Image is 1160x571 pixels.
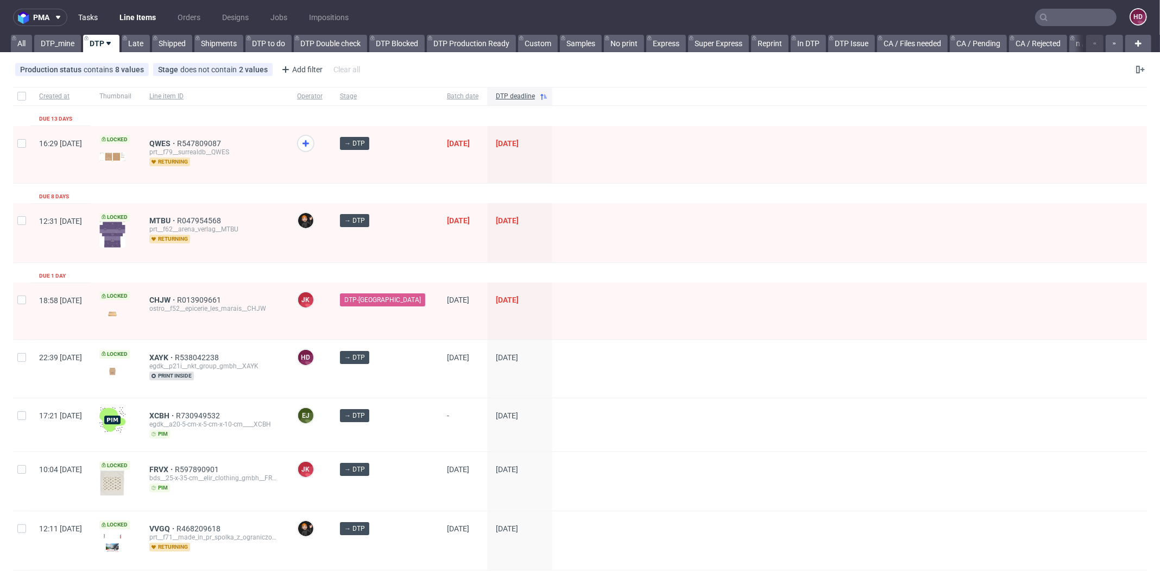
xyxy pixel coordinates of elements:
div: Clear all [331,62,362,77]
a: CA / Files needed [877,35,948,52]
span: returning [149,235,190,243]
span: [DATE] [447,296,469,304]
a: MTBU [149,216,177,225]
a: R468209618 [176,524,223,533]
span: Locked [99,135,130,144]
span: DTP deadline [496,92,535,101]
span: Thumbnail [99,92,132,101]
figcaption: HD [298,350,313,365]
span: Locked [99,213,130,222]
span: Batch date [447,92,478,101]
span: returning [149,158,190,166]
figcaption: EJ [298,408,313,423]
a: R730949532 [176,411,222,420]
a: Reprint [751,35,789,52]
a: No print [604,35,644,52]
img: logo [18,11,33,24]
span: Locked [99,520,130,529]
a: QWES [149,139,177,148]
a: Shipped [152,35,192,52]
img: version_two_editor_design.png [99,152,125,161]
span: [DATE] [447,139,470,148]
div: egdk__p21i__nkt_group_gmbh__XAYK [149,362,280,371]
a: XCBH [149,411,176,420]
img: version_two_editor_design.png [99,222,125,248]
a: Designs [216,9,255,26]
span: [DATE] [447,353,469,362]
div: bds__25-x-35-cm__elir_clothing_gmbh__FRVX [149,474,280,482]
span: - [447,411,478,438]
span: Operator [297,92,323,101]
span: [DATE] [496,411,518,420]
a: In DTP [791,35,826,52]
a: Custom [518,35,558,52]
a: Late [122,35,150,52]
span: Stage [340,92,430,101]
div: Due 13 days [39,115,72,123]
span: Locked [99,461,130,470]
span: R013909661 [177,296,223,304]
a: DTP [83,35,119,52]
span: → DTP [344,465,365,474]
a: R597890901 [175,465,221,474]
a: Express [646,35,686,52]
a: CHJW [149,296,177,304]
img: version_two_editor_design [99,470,125,496]
span: print inside [149,372,194,380]
a: R047954568 [177,216,223,225]
div: Due 8 days [39,192,69,201]
a: R547809087 [177,139,223,148]
a: Samples [560,35,602,52]
span: Created at [39,92,82,101]
span: does not contain [180,65,239,74]
span: [DATE] [447,216,470,225]
div: 8 values [115,65,144,74]
span: pim [149,430,170,438]
span: Stage [158,65,180,74]
a: Tasks [72,9,104,26]
span: 22:39 [DATE] [39,353,82,362]
span: [DATE] [496,216,519,225]
span: → DTP [344,353,365,362]
div: prt__f79__surrealdb__QWES [149,148,280,156]
span: [DATE] [496,353,518,362]
span: VVGQ [149,524,176,533]
figcaption: HD [1131,9,1146,24]
a: XAYK [149,353,175,362]
span: [DATE] [447,524,469,533]
div: Due 1 day [39,272,66,280]
span: → DTP [344,216,365,225]
a: DTP_mine [34,35,81,52]
span: [DATE] [496,465,518,474]
img: version_two_editor_design [99,306,125,321]
a: Line Items [113,9,162,26]
a: FRVX [149,465,175,474]
span: 18:58 [DATE] [39,296,82,305]
figcaption: JK [298,462,313,477]
span: 12:31 [DATE] [39,217,82,225]
span: Line item ID [149,92,280,101]
button: pma [13,9,67,26]
div: egdk__a20-5-cm-x-5-cm-x-10-cm____XCBH [149,420,280,429]
div: prt__f62__arena_verlag__MTBU [149,225,280,234]
div: prt__f71__made_in_pr_spolka_z_ograniczona_odpowiedzialnoscia__VVGQ [149,533,280,542]
span: → DTP [344,139,365,148]
a: DTP to do [245,35,292,52]
img: wHgJFi1I6lmhQAAAABJRU5ErkJggg== [99,407,125,433]
span: 17:21 [DATE] [39,411,82,420]
span: → DTP [344,524,365,534]
span: 12:11 [DATE] [39,524,82,533]
a: DTP Double check [294,35,367,52]
a: R538042238 [175,353,221,362]
span: [DATE] [496,524,518,533]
